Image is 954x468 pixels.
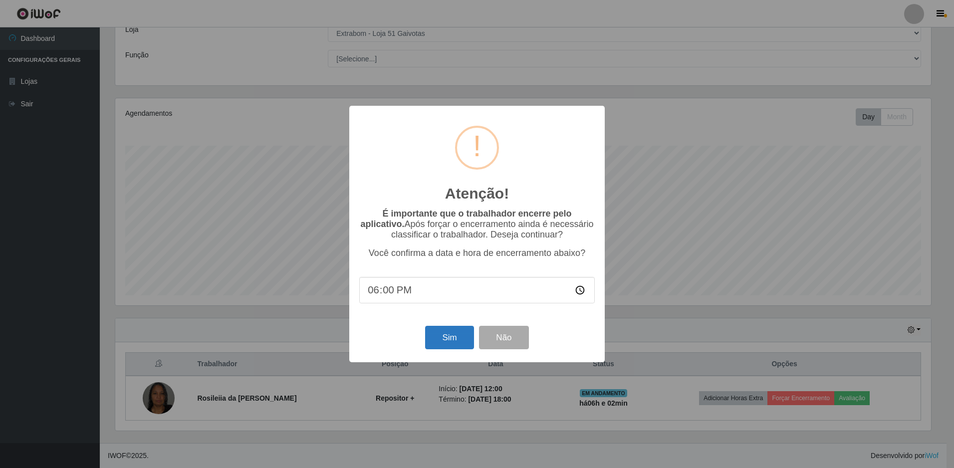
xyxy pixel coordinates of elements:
button: Não [479,326,528,349]
h2: Atenção! [445,185,509,203]
p: Você confirma a data e hora de encerramento abaixo? [359,248,595,258]
p: Após forçar o encerramento ainda é necessário classificar o trabalhador. Deseja continuar? [359,209,595,240]
b: É importante que o trabalhador encerre pelo aplicativo. [360,209,571,229]
button: Sim [425,326,474,349]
